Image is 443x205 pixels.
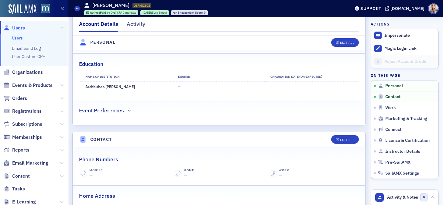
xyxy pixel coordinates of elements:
[178,84,180,88] span: —
[385,171,419,176] span: SailAMX Settings
[79,107,124,114] h2: Event Preferences
[371,55,438,68] a: Adjust Account Credit
[265,72,358,81] th: Graduation Date (Or Expected)
[90,136,112,143] h4: Contact
[385,105,396,111] span: Work
[171,10,208,15] div: Engagement Score: 0
[385,160,410,165] span: Pre-SailAMX
[385,149,420,154] span: Instructor Details
[117,11,136,15] span: CPA Candidate
[12,121,42,128] span: Subscriptions
[371,42,438,55] button: Magic Login Link
[90,39,115,46] h4: Personal
[12,82,53,89] span: Events & Products
[79,155,118,163] h2: Phone Numbers
[41,4,50,13] img: SailAMX
[3,160,48,166] a: Email Marketing
[178,11,204,15] span: Engagement Score :
[360,6,381,11] div: Support
[84,10,139,15] div: Active (Paid by Org): Active (Paid by Org): CPA Candidate
[89,168,103,173] div: Mobile
[89,173,93,178] span: —
[143,11,167,15] div: (5yrs 8mos)
[390,6,424,11] div: [DOMAIN_NAME]
[173,72,265,81] th: Degree
[385,94,400,100] span: Contact
[143,11,151,15] span: [DATE]
[384,59,435,64] div: Adjust Account Credit
[184,168,194,173] div: Home
[387,194,418,200] span: Activity & Notes
[12,160,48,166] span: Email Marketing
[385,116,427,121] span: Marketing & Tracking
[12,46,41,51] a: Email Send Log
[385,127,401,132] span: Connect
[12,95,27,102] span: Orders
[420,193,428,201] span: 0
[92,2,129,9] h1: [PERSON_NAME]
[12,35,23,41] a: Users
[3,108,42,114] a: Registrations
[140,10,169,15] div: 2019-12-19 00:00:00
[428,3,439,14] span: Profile
[385,138,430,143] span: License & Certification
[79,60,103,68] h2: Education
[79,192,115,200] h2: Home Address
[12,173,30,179] span: Content
[3,186,25,192] a: Tasks
[385,6,427,11] button: [DOMAIN_NAME]
[12,134,42,141] span: Memberships
[3,25,25,31] a: Users
[12,25,25,31] span: Users
[371,73,439,78] h4: On this page
[3,82,53,89] a: Events & Products
[12,69,43,76] span: Organizations
[12,147,29,153] span: Reports
[3,95,27,102] a: Orders
[12,108,42,114] span: Registrations
[331,38,359,47] button: Edit All
[384,46,435,51] div: Magic Login Link
[12,54,45,59] a: User Custom CPE
[12,186,25,192] span: Tasks
[3,147,29,153] a: Reports
[79,20,118,32] div: Account Details
[86,11,136,15] a: Active (Paid by Org) CPA Candidate
[134,3,150,8] span: USR-82802
[340,41,354,44] div: Edit All
[3,121,42,128] a: Subscriptions
[340,138,354,142] div: Edit All
[3,134,42,141] a: Memberships
[3,69,43,76] a: Organizations
[279,173,282,178] span: —
[36,4,50,14] a: View Homepage
[279,168,289,173] div: Work
[80,81,173,91] td: Archbishop [PERSON_NAME]
[384,33,410,38] button: Impersonate
[90,11,117,15] span: Active (Paid by Org)
[331,135,359,144] button: Edit All
[80,72,173,81] th: Name of Institution
[3,173,30,179] a: Content
[9,4,36,14] img: SailAMX
[127,20,145,31] div: Activity
[385,83,403,89] span: Personal
[371,21,390,27] h4: Actions
[178,11,206,15] div: 0
[184,173,187,178] span: —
